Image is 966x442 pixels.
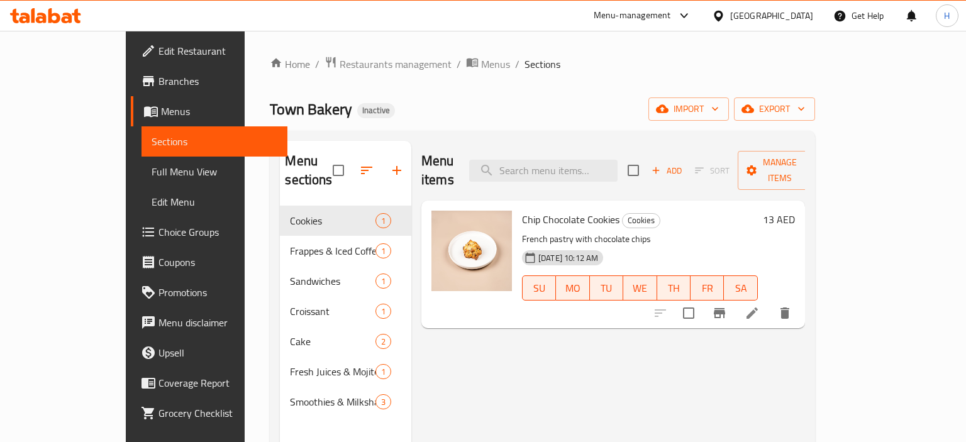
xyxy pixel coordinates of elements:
span: Inactive [357,105,395,116]
span: Sections [525,57,560,72]
a: Coupons [131,247,287,277]
a: Edit Restaurant [131,36,287,66]
a: Promotions [131,277,287,307]
span: [DATE] 10:12 AM [533,252,603,264]
span: FR [696,279,719,297]
a: Sections [142,126,287,157]
span: Branches [158,74,277,89]
div: Croissant1 [280,296,411,326]
span: Coupons [158,255,277,270]
span: WE [628,279,652,297]
span: Select section [620,157,647,184]
div: items [375,364,391,379]
span: Add item [647,161,687,180]
span: Menus [481,57,510,72]
span: Coverage Report [158,375,277,390]
li: / [457,57,461,72]
span: 2 [376,336,391,348]
span: Fresh Juices & Mojito [290,364,375,379]
span: Add [650,163,684,178]
span: SA [729,279,752,297]
span: MO [561,279,584,297]
span: import [658,101,719,117]
span: Cookies [623,213,660,228]
div: items [375,394,391,409]
span: Full Menu View [152,164,277,179]
span: Town Bakery [270,95,352,123]
button: import [648,97,729,121]
span: Grocery Checklist [158,406,277,421]
a: Choice Groups [131,217,287,247]
a: Menus [466,56,510,72]
span: Promotions [158,285,277,300]
span: Manage items [748,155,812,186]
span: 1 [376,306,391,318]
div: Inactive [357,103,395,118]
div: items [375,273,391,289]
div: Smoothies & Milkshakes3 [280,387,411,417]
div: Cookies1 [280,206,411,236]
div: items [375,243,391,258]
button: Manage items [738,151,822,190]
span: Select all sections [325,157,352,184]
h2: Menu items [421,152,454,189]
span: 1 [376,245,391,257]
div: Cake2 [280,326,411,356]
a: Menu disclaimer [131,307,287,338]
a: Menus [131,96,287,126]
a: Coverage Report [131,368,287,398]
h6: 13 AED [763,211,795,228]
a: Branches [131,66,287,96]
button: WE [623,275,657,301]
div: items [375,304,391,319]
a: Grocery Checklist [131,398,287,428]
button: Add section [382,155,412,185]
span: Frappes & Iced Coffee [290,243,375,258]
span: TU [595,279,618,297]
span: 1 [376,366,391,378]
button: export [734,97,815,121]
span: 1 [376,215,391,227]
span: H [944,9,950,23]
button: SU [522,275,556,301]
div: Sandwiches1 [280,266,411,296]
div: Cookies [622,213,660,228]
button: MO [556,275,589,301]
span: Sections [152,134,277,149]
button: Branch-specific-item [704,298,735,328]
a: Full Menu View [142,157,287,187]
button: TH [657,275,691,301]
div: Smoothies & Milkshakes [290,394,375,409]
input: search [469,160,618,182]
span: Restaurants management [340,57,452,72]
span: 1 [376,275,391,287]
span: Sandwiches [290,273,375,289]
button: delete [770,298,800,328]
div: Menu-management [594,8,671,23]
div: [GEOGRAPHIC_DATA] [730,9,813,23]
h2: Menu sections [285,152,332,189]
span: Edit Restaurant [158,43,277,58]
a: Home [270,57,310,72]
span: TH [662,279,686,297]
img: Chip Chocolate Cookies [431,211,512,291]
span: Cookies [290,213,375,228]
div: Croissant [290,304,375,319]
span: Cake [290,334,375,349]
li: / [515,57,519,72]
nav: Menu sections [280,201,411,422]
button: Add [647,161,687,180]
span: 3 [376,396,391,408]
nav: breadcrumb [270,56,814,72]
div: Frappes & Iced Coffee1 [280,236,411,266]
span: Menus [161,104,277,119]
a: Edit menu item [745,306,760,321]
span: Sort sections [352,155,382,185]
span: Edit Menu [152,194,277,209]
button: SA [724,275,757,301]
